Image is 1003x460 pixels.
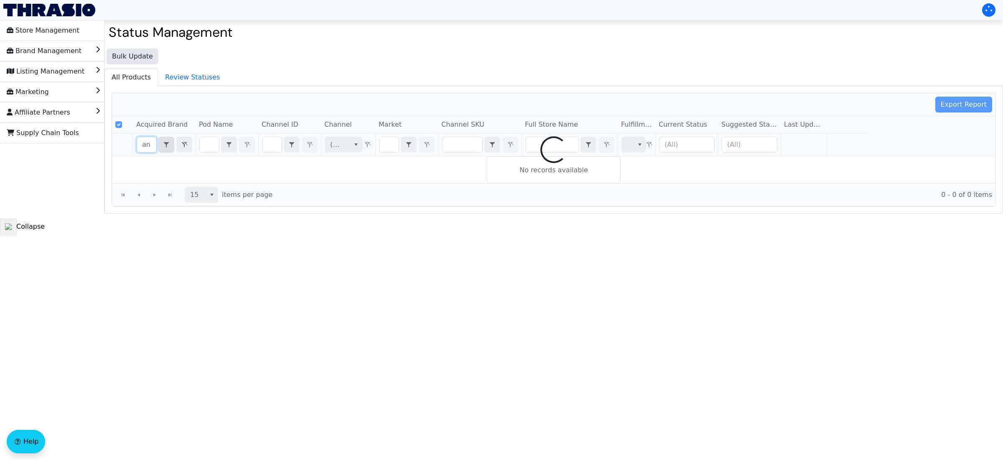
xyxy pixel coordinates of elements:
span: Bulk Update [112,51,153,61]
button: Bulk Update [107,49,158,64]
span: Marketing [7,85,49,99]
img: Thrasio Logo [3,4,95,16]
span: Brand Management [7,44,81,58]
span: Help [23,437,38,447]
span: Affiliate Partners [7,106,70,119]
span: Review Statuses [158,69,227,86]
span: Supply Chain Tools [7,126,79,140]
h2: Status Management [109,24,999,40]
span: Collapse [5,222,45,232]
span: Listing Management [7,65,84,78]
span: All Products [105,69,158,86]
button: Help floatingactionbutton [7,430,45,453]
span: Store Management [7,24,79,37]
